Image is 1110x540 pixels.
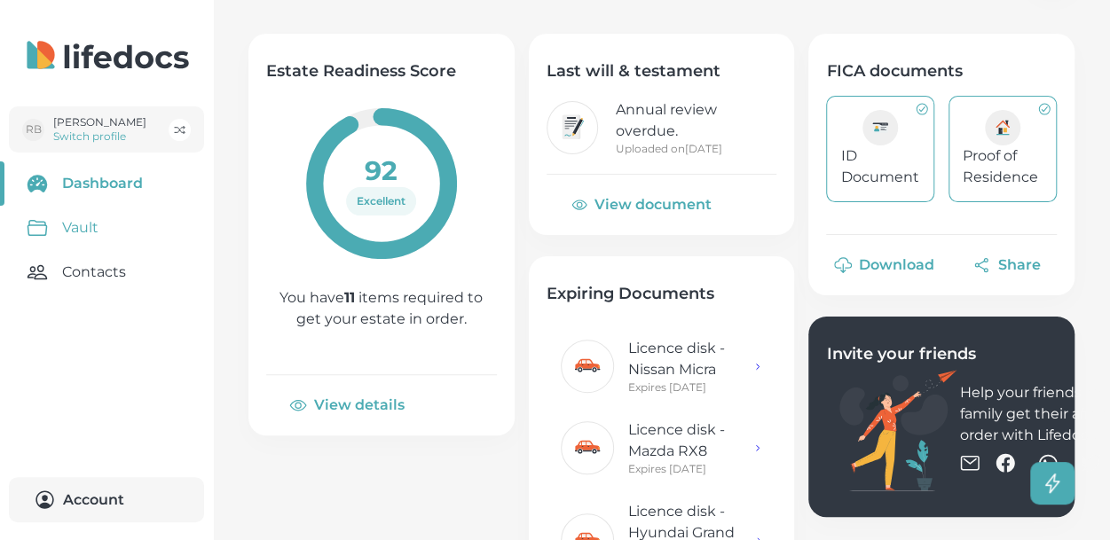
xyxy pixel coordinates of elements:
h4: Expiring Documents [547,283,777,304]
p: Expires [DATE] [628,380,754,395]
p: Switch profile [53,129,146,144]
h4: FICA documents [826,60,1057,82]
p: You have items required to get your estate in order. [266,287,497,330]
p: [PERSON_NAME] [53,115,146,129]
span: Excellent [346,194,416,208]
h4: Last will & testament [547,60,777,82]
p: Expires [DATE] [628,462,753,476]
p: Proof of Residence [963,145,1043,188]
button: RB[PERSON_NAME]Switch profile [9,106,204,153]
b: 11 [344,289,355,306]
div: RB [22,119,44,141]
p: ID Document [840,145,920,188]
a: ID Document [826,96,934,202]
h4: Estate Readiness Score [266,60,497,82]
h2: 92 [365,154,398,187]
button: Download [826,244,945,286]
a: Licence disk - Mazda RX8Expires [DATE] [547,407,777,489]
button: facebook [995,446,1016,481]
button: View details [266,384,431,427]
button: Account [9,477,204,522]
button: Share [960,244,1057,286]
p: Annual review overdue. [616,99,777,142]
h4: Invite your friends [826,343,1057,364]
a: Proof of Residence [949,96,1057,202]
button: twitter [1080,446,1101,481]
p: Licence disk - Mazda RX8 [628,419,753,462]
p: Licence disk - Nissan Micra [628,338,754,380]
button: View document [547,184,738,226]
button: email [959,446,980,481]
p: Uploaded on [DATE] [616,142,777,156]
a: Licence disk - Nissan MicraExpires [DATE] [547,325,777,407]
